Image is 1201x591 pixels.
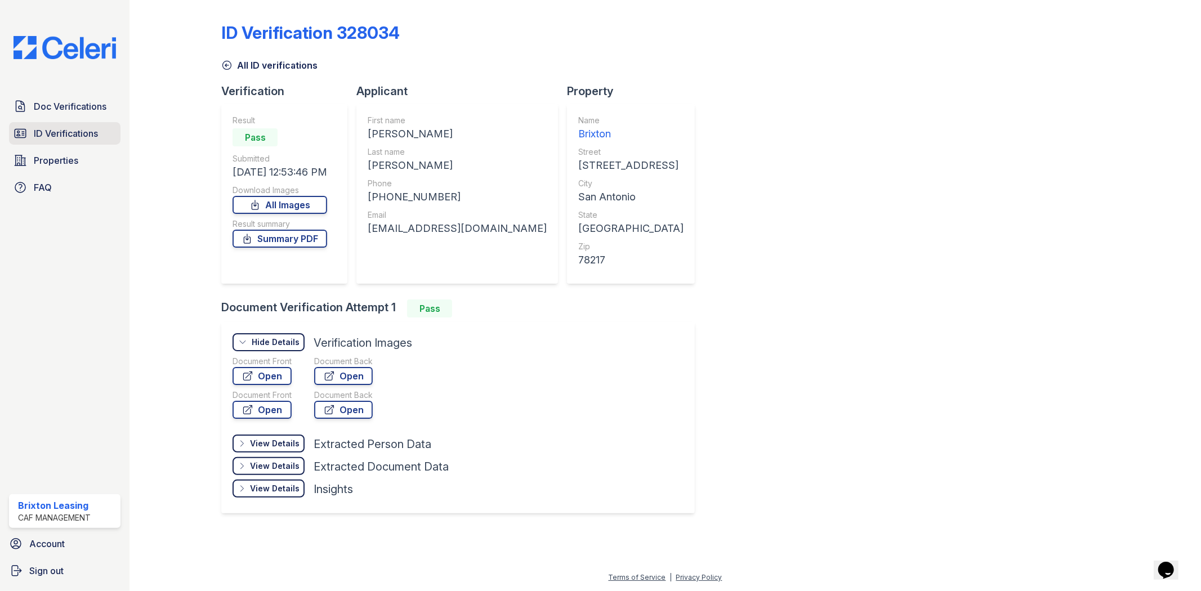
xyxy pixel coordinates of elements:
[314,401,373,419] a: Open
[29,564,64,577] span: Sign out
[34,127,98,140] span: ID Verifications
[314,436,431,452] div: Extracted Person Data
[18,512,91,523] div: CAF Management
[233,185,327,196] div: Download Images
[407,299,452,317] div: Pass
[578,209,684,221] div: State
[9,176,120,199] a: FAQ
[676,573,722,581] a: Privacy Policy
[578,252,684,268] div: 78217
[314,389,373,401] div: Document Back
[221,59,318,72] a: All ID verifications
[578,158,684,173] div: [STREET_ADDRESS]
[368,189,547,205] div: [PHONE_NUMBER]
[250,483,300,494] div: View Details
[233,218,327,230] div: Result summary
[578,189,684,205] div: San Antonio
[9,149,120,172] a: Properties
[368,221,547,236] div: [EMAIL_ADDRESS][DOMAIN_NAME]
[9,95,120,118] a: Doc Verifications
[5,559,125,582] a: Sign out
[5,36,125,59] img: CE_Logo_Blue-a8612792a0a2168367f1c8372b55b34899dd931a85d93a1a3d3e32e68fde9ad4.png
[314,356,373,367] div: Document Back
[368,146,547,158] div: Last name
[9,122,120,145] a: ID Verifications
[233,401,292,419] a: Open
[221,299,704,317] div: Document Verification Attempt 1
[356,83,567,99] div: Applicant
[314,481,353,497] div: Insights
[233,356,292,367] div: Document Front
[221,83,356,99] div: Verification
[34,154,78,167] span: Properties
[34,181,52,194] span: FAQ
[1154,546,1190,580] iframe: chat widget
[578,241,684,252] div: Zip
[233,115,327,126] div: Result
[252,337,300,348] div: Hide Details
[221,23,400,43] div: ID Verification 328034
[578,221,684,236] div: [GEOGRAPHIC_DATA]
[233,367,292,385] a: Open
[578,126,684,142] div: Brixton
[368,158,547,173] div: [PERSON_NAME]
[34,100,106,113] span: Doc Verifications
[368,209,547,221] div: Email
[29,537,65,550] span: Account
[368,126,547,142] div: [PERSON_NAME]
[314,367,373,385] a: Open
[250,460,300,472] div: View Details
[250,438,300,449] div: View Details
[314,335,412,351] div: Verification Images
[578,115,684,142] a: Name Brixton
[670,573,672,581] div: |
[233,128,278,146] div: Pass
[314,459,449,474] div: Extracted Document Data
[578,146,684,158] div: Street
[578,115,684,126] div: Name
[233,164,327,180] div: [DATE] 12:53:46 PM
[233,389,292,401] div: Document Front
[18,499,91,512] div: Brixton Leasing
[578,178,684,189] div: City
[567,83,704,99] div: Property
[5,532,125,555] a: Account
[233,153,327,164] div: Submitted
[233,196,327,214] a: All Images
[609,573,666,581] a: Terms of Service
[368,115,547,126] div: First name
[368,178,547,189] div: Phone
[233,230,327,248] a: Summary PDF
